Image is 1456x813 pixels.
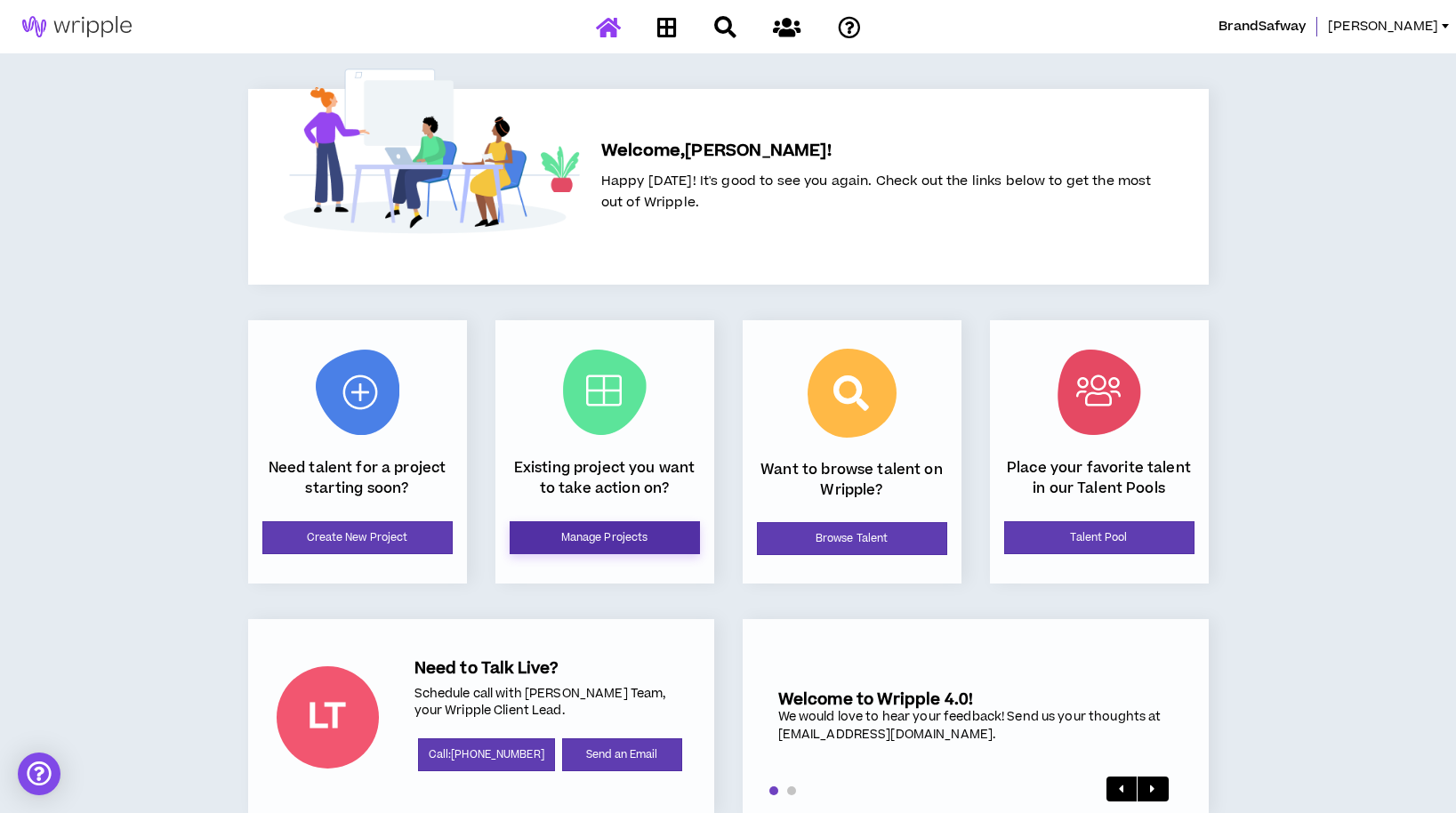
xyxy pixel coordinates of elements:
div: Lauren-Bridget T. [277,666,379,769]
p: Place your favorite talent in our Talent Pools [1004,458,1195,498]
p: Want to browse talent on Wripple? [757,460,947,500]
p: Schedule call with [PERSON_NAME] Team, your Wripple Client Lead. [414,686,686,720]
span: BrandSafway [1219,17,1307,36]
a: Browse Talent [757,522,947,555]
h5: Welcome, [PERSON_NAME] ! [601,139,1152,164]
img: Current Projects [563,350,647,435]
h5: Need to Talk Live? [414,659,686,678]
p: Existing project you want to take action on? [510,458,700,498]
a: Create New Project [262,521,453,554]
img: New Project [316,350,399,435]
h5: Welcome to Wripple 4.0! [778,690,1173,709]
div: Open Intercom Messenger [18,753,60,795]
span: [PERSON_NAME] [1328,17,1438,36]
div: LT [308,700,348,734]
p: Need talent for a project starting soon? [262,458,453,498]
a: Call:[PHONE_NUMBER] [418,738,555,771]
div: We would love to hear your feedback! Send us your thoughts at [EMAIL_ADDRESS][DOMAIN_NAME]. [778,709,1173,744]
a: Talent Pool [1004,521,1195,554]
a: Send an Email [562,738,682,771]
span: Happy [DATE]! It's good to see you again. Check out the links below to get the most out of Wripple. [601,172,1152,212]
img: Talent Pool [1058,350,1141,435]
a: Manage Projects [510,521,700,554]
